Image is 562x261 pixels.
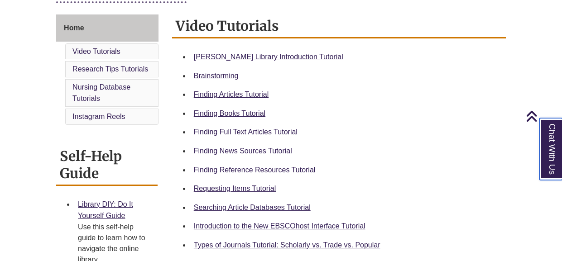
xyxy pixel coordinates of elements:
[194,53,343,61] a: [PERSON_NAME] Library Introduction Tutorial
[56,14,159,42] a: Home
[172,14,506,38] h2: Video Tutorials
[72,47,120,55] a: Video Tutorials
[72,113,125,120] a: Instagram Reels
[194,222,365,230] a: Introduction to the New EBSCOhost Interface Tutorial
[194,166,316,174] a: Finding Reference Resources Tutorial
[194,185,276,192] a: Requesting Items Tutorial
[194,128,298,136] a: Finding Full Text Articles Tutorial
[194,90,269,98] a: Finding Articles Tutorial
[526,110,560,122] a: Back to Top
[194,147,292,155] a: Finding News Sources Tutorial
[194,241,380,249] a: Types of Journals Tutorial: Scholarly vs. Trade vs. Popular
[72,65,148,73] a: Research Tips Tutorials
[78,200,133,220] a: Library DIY: Do It Yourself Guide
[64,24,84,32] span: Home
[56,14,159,127] div: Guide Page Menu
[194,72,239,80] a: Brainstorming
[194,109,265,117] a: Finding Books Tutorial
[194,204,311,211] a: Searching Article Databases Tutorial
[56,145,158,186] h2: Self-Help Guide
[72,83,130,103] a: Nursing Database Tutorials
